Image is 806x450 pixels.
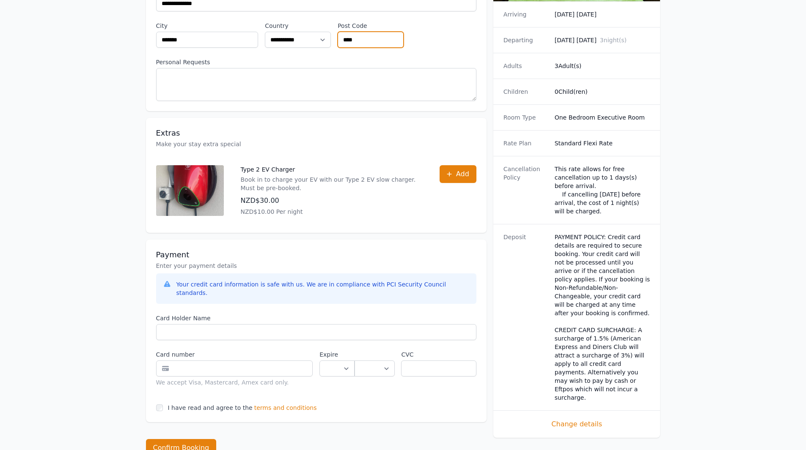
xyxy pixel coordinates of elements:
[503,233,548,402] dt: Deposit
[156,58,476,66] label: Personal Requests
[156,22,259,30] label: City
[355,350,394,359] label: .
[156,378,313,387] div: We accept Visa, Mastercard, Amex card only.
[555,233,650,402] dd: PAYMENT POLICY: Credit card details are required to secure booking. Your credit card will not be ...
[156,350,313,359] label: Card number
[600,37,627,44] span: 3 night(s)
[503,165,548,215] dt: Cancellation Policy
[241,196,423,206] p: NZD$30.00
[265,22,331,30] label: Country
[254,404,317,412] span: terms and conditions
[503,419,650,429] span: Change details
[156,140,476,148] p: Make your stay extra special
[555,62,650,70] dd: 3 Adult(s)
[440,165,476,183] button: Add
[401,350,476,359] label: CVC
[555,10,650,19] dd: [DATE] [DATE]
[503,87,548,96] dt: Children
[555,139,650,147] dd: Standard Flexi Rate
[503,10,548,19] dt: Arriving
[168,404,253,411] label: I have read and agree to the
[156,128,476,138] h3: Extras
[555,36,650,44] dd: [DATE] [DATE]
[156,262,476,270] p: Enter your payment details
[156,165,224,216] img: Type 2 EV Charger
[156,314,476,322] label: Card Holder Name
[503,62,548,70] dt: Adults
[555,165,650,215] div: This rate allows for free cancellation up to 1 days(s) before arrival. If cancelling [DATE] befor...
[241,207,423,216] p: NZD$10.00 Per night
[319,350,355,359] label: Expire
[555,113,650,122] dd: One Bedroom Executive Room
[503,139,548,147] dt: Rate Plan
[241,175,423,192] p: Book in to charge your EV with our Type 2 EV slow charger. Must be pre-booked.
[503,36,548,44] dt: Departing
[338,22,404,30] label: Post Code
[241,165,423,174] p: Type 2 EV Charger
[156,250,476,260] h3: Payment
[456,169,469,179] span: Add
[176,280,470,297] div: Your credit card information is safe with us. We are in compliance with PCI Security Council stan...
[555,87,650,96] dd: 0 Child(ren)
[503,113,548,122] dt: Room Type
